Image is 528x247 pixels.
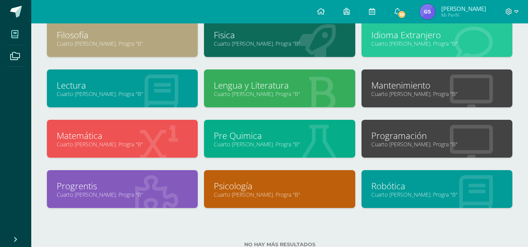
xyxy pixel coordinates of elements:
[420,4,435,20] img: fdb2526607683e2f390a1190fd838622.png
[441,5,486,12] span: [PERSON_NAME]
[57,180,188,192] a: Progrentis
[214,79,345,91] a: Lengua y Literatura
[371,191,503,198] a: Cuarto [PERSON_NAME]. Progra "B"
[214,90,345,98] a: Cuarto [PERSON_NAME]. Progra "B"
[214,29,345,41] a: Fisica
[371,40,503,47] a: Cuarto [PERSON_NAME]. Progra "B"
[371,90,503,98] a: Cuarto [PERSON_NAME]. Progra "B"
[371,180,503,192] a: Robótica
[57,191,188,198] a: Cuarto [PERSON_NAME]. Progra "B"
[371,130,503,142] a: Programación
[57,79,188,91] a: Lectura
[371,140,503,148] a: Cuarto [PERSON_NAME]. Progra "B"
[371,29,503,41] a: Idioma Extranjero
[57,29,188,41] a: Filosofía
[214,180,345,192] a: Psicología
[214,140,345,148] a: Cuarto [PERSON_NAME]. Progra "B"
[57,140,188,148] a: Cuarto [PERSON_NAME]. Progra "B"
[214,130,345,142] a: Pre Quimica
[214,191,345,198] a: Cuarto [PERSON_NAME]. Progra "B"
[214,40,345,47] a: Cuarto [PERSON_NAME]. Progra "B"
[57,40,188,47] a: Cuarto [PERSON_NAME]. Progra "B"
[57,90,188,98] a: Cuarto [PERSON_NAME]. Progra "B"
[57,130,188,142] a: Matemática
[441,12,486,18] span: Mi Perfil
[397,10,406,19] span: 19
[371,79,503,91] a: Mantenimiento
